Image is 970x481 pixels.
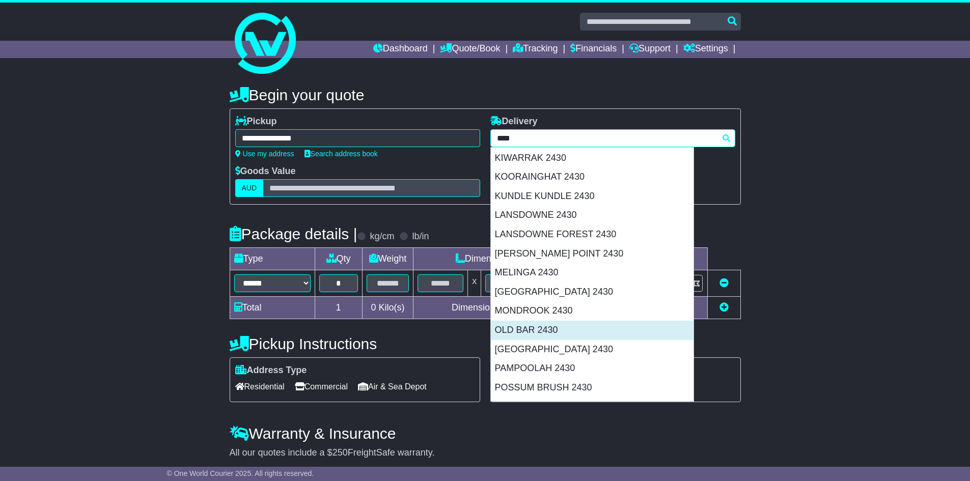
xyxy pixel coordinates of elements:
div: MELINGA 2430 [491,263,694,282]
div: LANSDOWNE 2430 [491,206,694,225]
div: LANSDOWNE FOREST 2430 [491,225,694,244]
a: Quote/Book [440,41,500,58]
span: 250 [332,447,348,458]
div: PAMPOOLAH 2430 [491,359,694,378]
td: Type [230,248,315,270]
td: Dimensions (L x W x H) [413,248,603,270]
div: OLD BAR 2430 [491,321,694,340]
div: All our quotes include a $ FreightSafe warranty. [230,447,741,459]
a: Dashboard [373,41,428,58]
h4: Warranty & Insurance [230,425,741,442]
label: AUD [235,179,264,197]
a: Support [629,41,671,58]
div: KOORAINGHAT 2430 [491,167,694,187]
a: Use my address [235,150,294,158]
label: Address Type [235,365,307,376]
td: 1 [315,297,362,319]
div: POSSUM BRUSH 2430 [491,378,694,398]
span: Air & Sea Depot [358,379,427,394]
h4: Begin your quote [230,87,741,103]
a: Settings [683,41,728,58]
label: kg/cm [370,231,394,242]
label: lb/in [412,231,429,242]
td: Qty [315,248,362,270]
h4: Package details | [230,225,357,242]
div: [GEOGRAPHIC_DATA] 2430 [491,340,694,359]
span: Commercial [295,379,348,394]
td: x [468,270,481,297]
span: © One World Courier 2025. All rights reserved. [167,469,314,477]
typeahead: Please provide city [490,129,735,147]
a: Add new item [719,302,729,313]
a: Financials [570,41,617,58]
div: PURFLEET 2430 [491,397,694,416]
td: Weight [362,248,413,270]
a: Tracking [513,41,558,58]
span: Residential [235,379,285,394]
label: Delivery [490,116,538,127]
a: Remove this item [719,278,729,288]
div: [PERSON_NAME] POINT 2430 [491,244,694,264]
a: Search address book [304,150,378,158]
div: KUNDLE KUNDLE 2430 [491,187,694,206]
span: 0 [371,302,376,313]
td: Dimensions in Centimetre(s) [413,297,603,319]
label: Pickup [235,116,277,127]
td: Kilo(s) [362,297,413,319]
label: Goods Value [235,166,296,177]
div: [GEOGRAPHIC_DATA] 2430 [491,282,694,302]
td: Total [230,297,315,319]
div: KIWARRAK 2430 [491,149,694,168]
div: MONDROOK 2430 [491,301,694,321]
h4: Pickup Instructions [230,335,480,352]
